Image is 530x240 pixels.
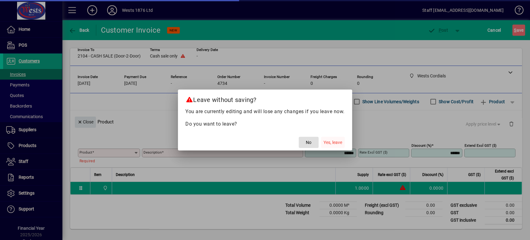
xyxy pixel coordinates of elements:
[306,139,311,146] span: No
[178,90,352,108] h2: Leave without saving?
[185,120,345,128] p: Do you want to leave?
[324,139,342,146] span: Yes, leave
[299,137,319,148] button: No
[185,108,345,115] p: You are currently editing and will lose any changes if you leave now.
[321,137,345,148] button: Yes, leave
